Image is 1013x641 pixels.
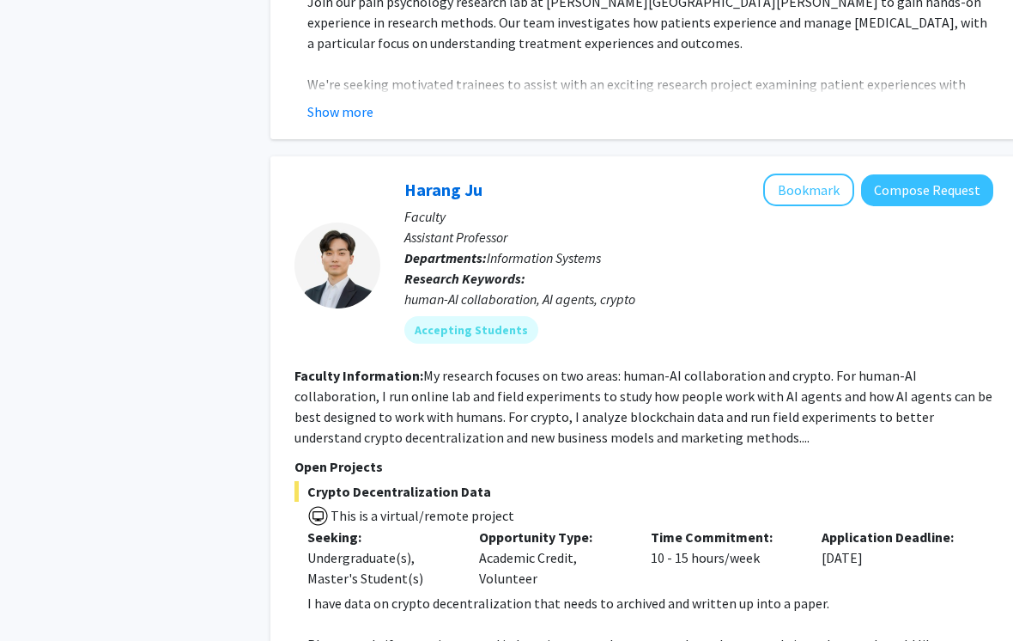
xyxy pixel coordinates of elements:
[479,527,625,547] p: Opportunity Type:
[404,289,993,309] div: human-AI collaboration, AI agents, crypto
[404,179,482,200] a: Harang Ju
[307,74,993,115] p: We're seeking motivated trainees to assist with an exciting research project examining patient ex...
[638,527,810,589] div: 10 - 15 hours/week
[651,527,797,547] p: Time Commitment:
[294,456,993,477] p: Open Projects
[809,527,980,589] div: [DATE]
[404,227,993,247] p: Assistant Professor
[466,527,638,589] div: Academic Credit, Volunteer
[307,101,373,122] button: Show more
[307,527,453,547] p: Seeking:
[404,206,993,227] p: Faculty
[487,249,601,266] span: Information Systems
[329,507,514,524] span: This is a virtual/remote project
[404,270,525,287] b: Research Keywords:
[294,367,992,446] fg-read-more: My research focuses on two areas: human-AI collaboration and crypto. For human-AI collaboration, ...
[822,527,968,547] p: Application Deadline:
[307,595,829,612] span: I have data on crypto decentralization that needs to archived and written up into a paper.
[404,249,487,266] b: Departments:
[861,174,993,206] button: Compose Request to Harang Ju
[763,174,854,206] button: Add Harang Ju to Bookmarks
[13,564,73,628] iframe: Chat
[404,316,538,344] mat-chip: Accepting Students
[307,547,453,589] div: Undergraduate(s), Master's Student(s)
[294,481,993,502] span: Crypto Decentralization Data
[294,367,423,384] b: Faculty Information:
